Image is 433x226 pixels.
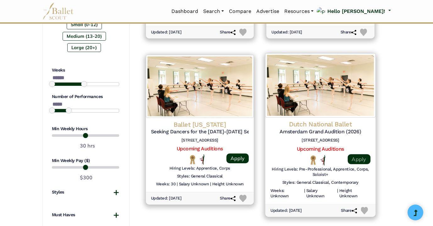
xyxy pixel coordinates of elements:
[317,7,352,15] img: profile picture
[271,30,302,35] h6: Updated: [DATE]
[151,30,182,35] h6: Updated: [DATE]
[320,155,325,165] img: All
[361,207,368,214] img: Heart
[282,5,316,18] a: Resources
[239,195,247,202] img: Heart
[151,138,249,143] h6: [STREET_ADDRESS]
[341,30,356,35] h6: Share
[220,196,236,201] h6: Share
[67,43,101,52] label: Large (20+)
[169,166,230,171] h6: Hiring Levels: Apprentice, Corps
[177,182,178,187] h6: |
[156,182,176,187] h6: Weeks: 30
[265,53,375,118] img: Logo
[304,188,305,199] h6: |
[151,120,249,129] h4: Ballet [US_STATE]
[306,188,336,199] h6: Salary Unknown
[270,188,303,199] h6: Weeks: Unknown
[146,55,254,118] img: Logo
[52,212,119,218] button: Must Haves
[200,154,204,165] img: All
[52,158,119,164] h4: Min Weekly Pay ($)
[309,155,317,165] img: National
[210,182,211,187] h6: |
[169,5,201,18] a: Dashboard
[339,188,370,199] h6: Height Unknown
[282,180,358,185] h6: Styles: General Classical, Contemporary
[52,94,119,100] h4: Number of Performances
[52,67,119,73] h4: Weeks
[226,154,249,163] a: Apply
[189,155,197,165] img: National
[270,128,370,135] h5: Amsterdam Grand Audition (2026)
[63,32,106,41] label: Medium (13-20)
[80,142,95,150] output: 30 hrs
[52,126,119,132] h4: Min Weekly Hours
[226,5,254,18] a: Compare
[52,212,75,218] h4: Must Haves
[327,7,385,15] p: Hello [PERSON_NAME]!
[201,5,226,18] a: Search
[220,30,236,35] h6: Share
[177,146,223,152] a: Upcoming Auditions
[239,29,247,36] img: Heart
[270,208,302,213] h6: Updated: [DATE]
[177,174,223,179] h6: Styles: General Classical
[80,174,92,182] output: $300
[270,138,370,143] h6: [STREET_ADDRESS]
[360,29,367,36] img: Heart
[67,20,102,29] label: Small (0-12)
[316,6,391,16] a: profile picture Hello [PERSON_NAME]!
[337,188,338,199] h6: |
[52,189,119,195] button: Styles
[212,182,244,187] h6: Height Unknown
[254,5,282,18] a: Advertise
[297,146,344,152] a: Upcoming Auditions
[151,196,182,201] h6: Updated: [DATE]
[347,154,370,164] a: Apply
[151,129,249,135] h5: Seeking Dancers for the [DATE]-[DATE] Season
[52,189,64,195] h4: Styles
[270,120,370,129] h4: Dutch National Ballet
[341,208,357,213] h6: Share
[179,182,209,187] h6: Salary Unknown
[270,166,370,177] h6: Hiring Levels: Pre-Professional, Apprentice, Corps, Soloist+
